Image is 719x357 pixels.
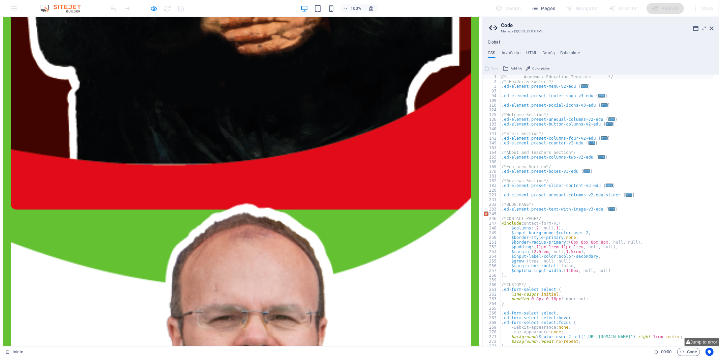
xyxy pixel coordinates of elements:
[608,207,615,211] span: ...
[626,193,633,197] span: ...
[483,188,501,193] div: 220
[483,273,501,278] div: 258
[654,348,672,356] h6: Session time
[483,297,501,301] div: 263
[5,348,23,356] a: Click to cancel selection. Double-click to open Pages
[483,160,501,164] div: 168
[483,79,501,84] div: 2
[483,174,501,178] div: 181
[501,51,521,58] h4: JavaScript
[599,155,605,159] span: ...
[483,183,501,188] div: 183
[483,202,501,207] div: 232
[483,254,501,259] div: 254
[589,141,595,145] span: ...
[483,164,501,169] div: 169
[706,348,714,356] button: Usercentrics
[483,268,501,273] div: 257
[526,51,537,58] h4: HTML
[483,98,501,103] div: 109
[543,51,555,58] h4: Config
[483,315,501,320] div: 267
[501,22,714,28] h2: Code
[483,108,501,112] div: 124
[483,240,501,245] div: 251
[483,330,501,334] div: 270
[483,334,501,339] div: 271
[483,278,501,282] div: 259
[488,51,495,58] h4: CSS
[483,197,501,202] div: 231
[340,4,364,12] button: 100%
[483,89,501,93] div: 93
[483,122,501,127] div: 133
[532,64,550,73] span: Color picker
[483,169,501,174] div: 170
[560,51,580,58] h4: Boilerplate
[483,212,501,216] div: 245
[483,117,501,122] div: 126
[483,127,501,131] div: 140
[483,339,501,344] div: 272
[351,4,361,12] h6: 100%
[483,259,501,264] div: 255
[483,178,501,183] div: 182
[483,207,501,212] div: 233
[601,103,608,107] span: ...
[583,169,590,173] span: ...
[483,216,501,221] div: 246
[661,348,671,356] span: 00 00
[483,226,501,230] div: 248
[501,28,700,34] h3: Manage (S)CSS, JS & HTML
[483,141,501,145] div: 149
[606,184,613,187] span: ...
[483,84,501,89] div: 3
[483,155,501,160] div: 165
[608,117,615,121] span: ...
[483,249,501,254] div: 253
[529,3,558,14] button: Pages
[483,131,501,136] div: 141
[685,338,719,346] button: Jump to error
[511,64,522,73] span: Add file
[483,103,501,108] div: 110
[483,245,501,249] div: 252
[39,4,89,12] img: Editor Logo
[483,292,501,297] div: 262
[483,112,501,117] div: 125
[483,235,501,240] div: 250
[493,3,524,14] div: Design (Ctrl+Alt+Y)
[483,193,501,197] div: 221
[483,145,501,150] div: 163
[483,306,501,311] div: 265
[368,5,374,11] i: On resize automatically adjust zoom level to fit chosen device.
[483,344,501,349] div: 273
[666,349,667,354] span: :
[483,221,501,226] div: 247
[599,94,605,98] span: ...
[532,5,555,12] span: Pages
[581,84,588,88] span: ...
[677,348,700,356] button: Code
[483,301,501,306] div: 264
[483,311,501,315] div: 266
[680,348,697,356] span: Code
[488,40,500,45] h4: Global
[606,122,613,126] span: ...
[502,64,523,73] button: Add file
[525,64,551,73] button: Color picker
[483,264,501,268] div: 256
[483,320,501,325] div: 268
[483,325,501,330] div: 269
[483,287,501,292] div: 261
[483,230,501,235] div: 249
[601,136,608,140] span: ...
[483,282,501,287] div: 260
[483,93,501,98] div: 94
[483,75,501,79] div: 1
[483,136,501,141] div: 142
[483,150,501,155] div: 164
